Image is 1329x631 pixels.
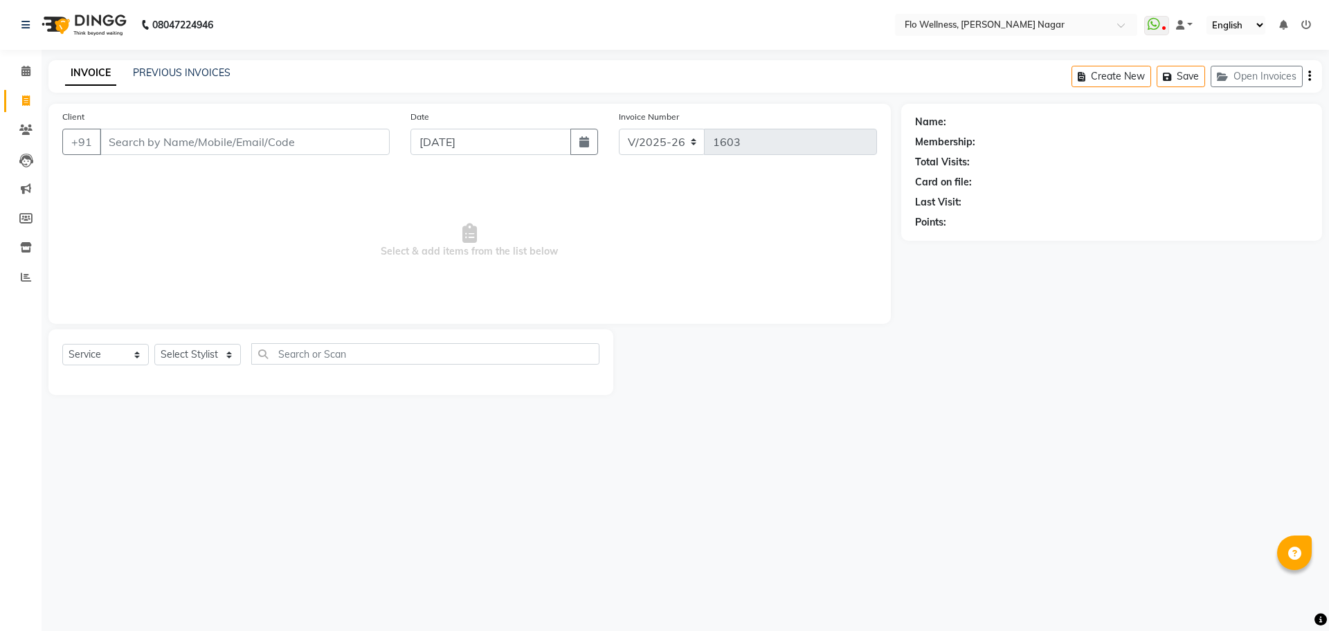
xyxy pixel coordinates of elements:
label: Client [62,111,84,123]
div: Membership: [915,135,975,149]
input: Search by Name/Mobile/Email/Code [100,129,390,155]
iframe: chat widget [1271,576,1315,617]
label: Invoice Number [619,111,679,123]
span: Select & add items from the list below [62,172,877,310]
button: Create New [1072,66,1151,87]
button: +91 [62,129,101,155]
input: Search or Scan [251,343,599,365]
button: Save [1157,66,1205,87]
img: logo [35,6,130,44]
a: INVOICE [65,61,116,86]
label: Date [410,111,429,123]
div: Name: [915,115,946,129]
button: Open Invoices [1211,66,1303,87]
div: Last Visit: [915,195,961,210]
a: PREVIOUS INVOICES [133,66,230,79]
div: Total Visits: [915,155,970,170]
b: 08047224946 [152,6,213,44]
div: Points: [915,215,946,230]
div: Card on file: [915,175,972,190]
